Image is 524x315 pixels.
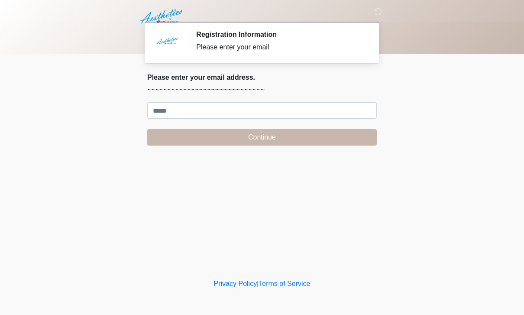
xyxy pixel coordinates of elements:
h2: Please enter your email address. [147,73,377,81]
img: Agent Avatar [154,30,180,56]
p: ~~~~~~~~~~~~~~~~~~~~~~~~~~~~~ [147,85,377,95]
a: Privacy Policy [214,280,257,287]
a: Terms of Service [259,280,310,287]
a: | [257,280,259,287]
h2: Registration Information [196,30,364,39]
button: Continue [147,129,377,146]
div: Please enter your email [196,42,364,52]
img: Aesthetics by Emediate Cure Logo [139,6,186,26]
